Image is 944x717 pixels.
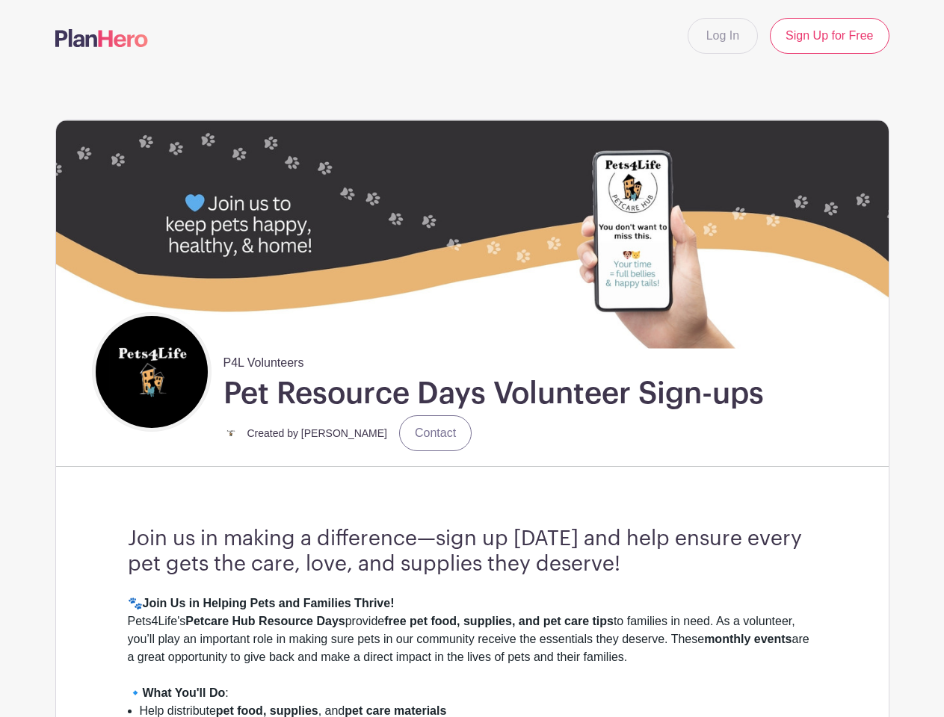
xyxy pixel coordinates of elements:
[223,426,238,441] img: small%20square%20logo.jpg
[128,527,817,577] h3: Join us in making a difference—sign up [DATE] and help ensure every pet gets the care, love, and ...
[143,686,226,699] strong: What You'll Do
[216,704,318,717] strong: pet food, supplies
[770,18,889,54] a: Sign Up for Free
[55,29,148,47] img: logo-507f7623f17ff9eddc593b1ce0a138ce2505c220e1c5a4e2b4648c50719b7d32.svg
[185,615,345,627] strong: Petcare Hub Resource Days
[56,120,889,348] img: 40210%20Zip%20(7).jpg
[143,597,395,609] strong: Join Us in Helping Pets and Families Thrive!
[96,316,208,428] img: square%20black%20logo%20FB%20profile.jpg
[128,684,817,702] div: 🔹 :
[399,415,472,451] a: Contact
[704,633,792,645] strong: monthly events
[223,348,304,372] span: P4L Volunteers
[384,615,614,627] strong: free pet food, supplies, and pet care tips
[247,427,388,439] small: Created by [PERSON_NAME]
[345,704,446,717] strong: pet care materials
[688,18,758,54] a: Log In
[223,375,764,412] h1: Pet Resource Days Volunteer Sign-ups
[128,595,817,684] div: 🐾 Pets4Life's provide to families in need. As a volunteer, you’ll play an important role in makin...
